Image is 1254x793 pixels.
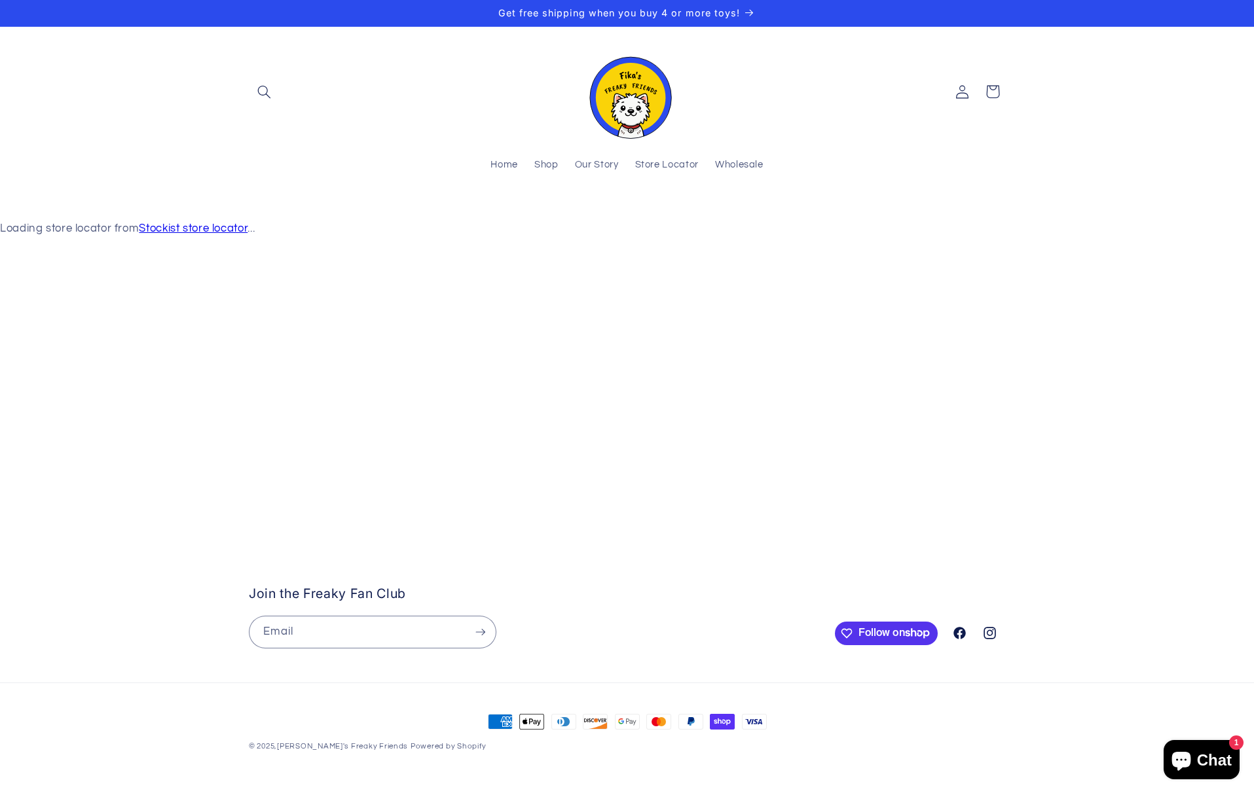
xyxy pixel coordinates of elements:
[575,159,619,171] span: Our Story
[534,159,559,171] span: Shop
[277,743,408,750] a: [PERSON_NAME]'s Freaky Friends
[1160,740,1244,783] inbox-online-store-chat: Shopify online store chat
[715,159,764,171] span: Wholesale
[249,743,408,750] small: © 2025,
[635,159,699,171] span: Store Locator
[411,743,487,750] a: Powered by Shopify
[490,159,518,171] span: Home
[576,40,678,144] a: Fika's Freaky Friends
[707,151,771,180] a: Wholesale
[566,151,627,180] a: Our Story
[249,77,279,107] summary: Search
[581,45,673,139] img: Fika's Freaky Friends
[627,151,707,180] a: Store Locator
[483,151,526,180] a: Home
[466,616,496,648] button: Subscribe
[139,222,248,234] a: Stockist store locator
[249,586,828,602] h2: Join the Freaky Fan Club
[526,151,566,180] a: Shop
[498,7,740,18] span: Get free shipping when you buy 4 or more toys!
